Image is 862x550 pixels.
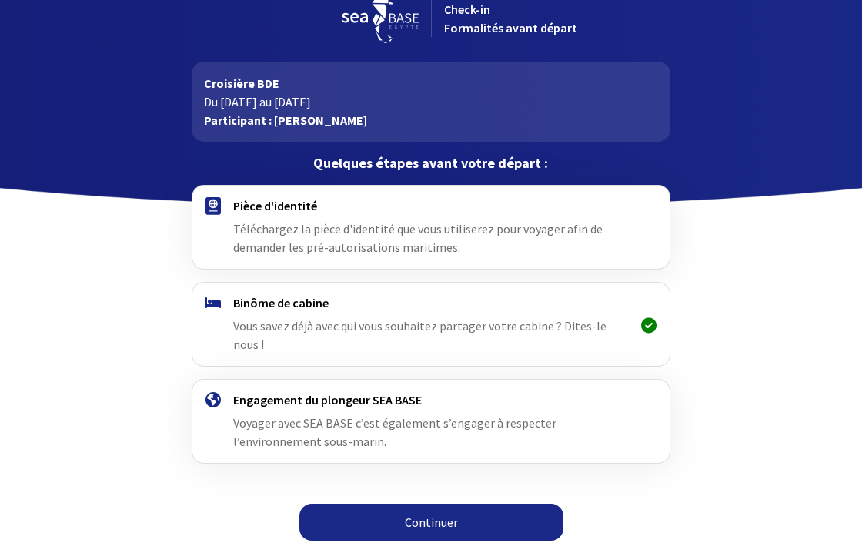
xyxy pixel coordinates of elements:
[233,415,556,449] span: Voyager avec SEA BASE c’est également s’engager à respecter l’environnement sous-marin.
[299,504,563,541] a: Continuer
[204,74,657,92] p: Croisière BDE
[233,318,606,352] span: Vous savez déjà avec qui vous souhaitez partager votre cabine ? Dites-le nous !
[205,197,221,215] img: passport.svg
[204,92,657,111] p: Du [DATE] au [DATE]
[444,2,577,35] span: Check-in Formalités avant départ
[233,295,629,310] h4: Binôme de cabine
[233,392,629,407] h4: Engagement du plongeur SEA BASE
[204,111,657,129] p: Participant : [PERSON_NAME]
[205,297,221,308] img: binome.svg
[233,221,603,255] span: Téléchargez la pièce d'identité que vous utiliserez pour voyager afin de demander les pré-autoris...
[205,392,221,407] img: engagement.svg
[233,198,629,213] h4: Pièce d'identité
[192,154,670,173] p: Quelques étapes avant votre départ :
